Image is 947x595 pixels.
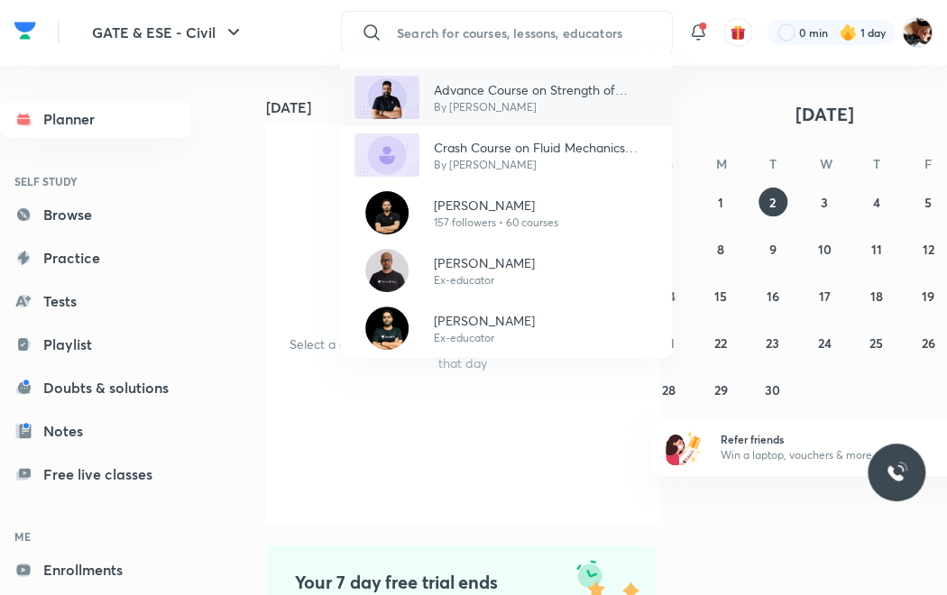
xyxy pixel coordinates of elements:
img: Avatar [365,191,409,234]
p: Ex-educator [434,330,535,346]
p: Ex-educator [434,272,535,288]
img: Avatar [354,76,419,119]
p: By [PERSON_NAME] [434,99,657,115]
a: Avatar[PERSON_NAME]Ex-educator [340,242,672,299]
a: Avatar[PERSON_NAME]Ex-educator [340,299,672,357]
img: Avatar [365,249,409,292]
p: [PERSON_NAME] [434,253,535,272]
a: AvatarAdvance Course on Strength of MaterialsBy [PERSON_NAME] [340,69,672,126]
p: [PERSON_NAME] [434,196,558,215]
img: ttu [886,462,907,483]
p: Advance Course on Strength of Materials [434,80,657,99]
img: Avatar [354,133,419,177]
a: Avatar[PERSON_NAME]157 followers • 60 courses [340,184,672,242]
p: 157 followers • 60 courses [434,215,558,231]
a: AvatarCrash Course on Fluid Mechanics through PYQsBy [PERSON_NAME] [340,126,672,184]
p: [PERSON_NAME] [434,311,535,330]
p: By [PERSON_NAME] [434,157,657,173]
img: Avatar [365,307,409,350]
p: Crash Course on Fluid Mechanics through PYQs [434,138,657,157]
